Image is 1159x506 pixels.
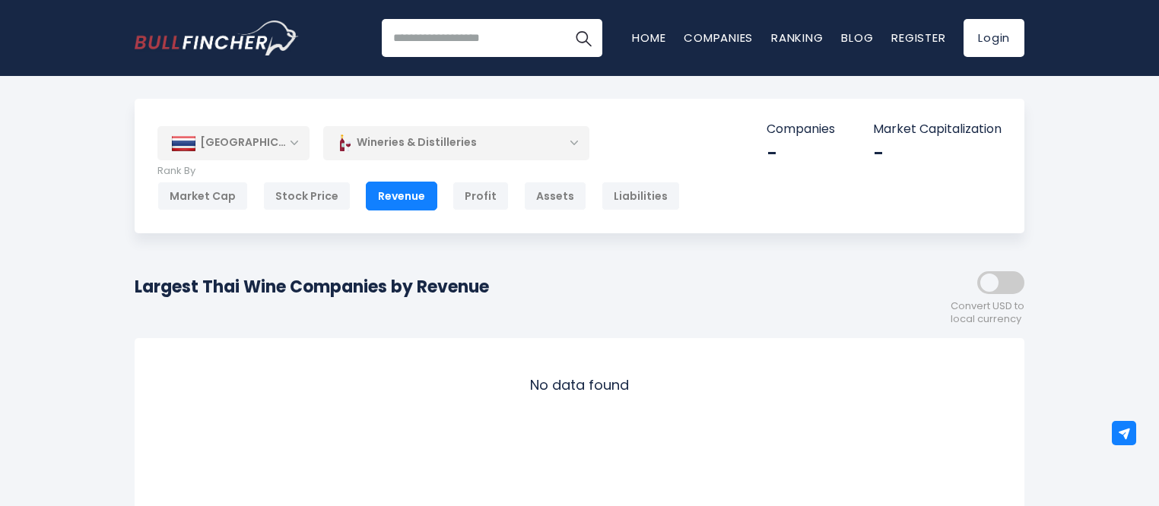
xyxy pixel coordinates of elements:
a: Home [632,30,665,46]
a: Companies [684,30,753,46]
div: [GEOGRAPHIC_DATA] [157,126,310,160]
h1: Largest Thai Wine Companies by Revenue [135,274,489,299]
a: Login [964,19,1024,57]
p: Market Capitalization [873,122,1002,138]
button: Search [564,19,602,57]
div: Liabilities [602,182,680,210]
div: Stock Price [263,182,351,210]
div: Revenue [366,182,437,210]
span: Convert USD to local currency [951,300,1024,326]
a: Blog [841,30,873,46]
a: Register [891,30,945,46]
div: Market Cap [157,182,248,210]
a: Go to homepage [135,21,298,55]
div: Assets [524,182,586,210]
div: Profit [452,182,509,210]
div: - [873,141,1002,165]
a: Ranking [771,30,823,46]
div: Wineries & Distilleries [323,125,589,160]
div: - [767,141,835,165]
img: Bullfincher logo [135,21,299,55]
div: No data found [157,361,1002,409]
p: Rank By [157,165,680,178]
p: Companies [767,122,835,138]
